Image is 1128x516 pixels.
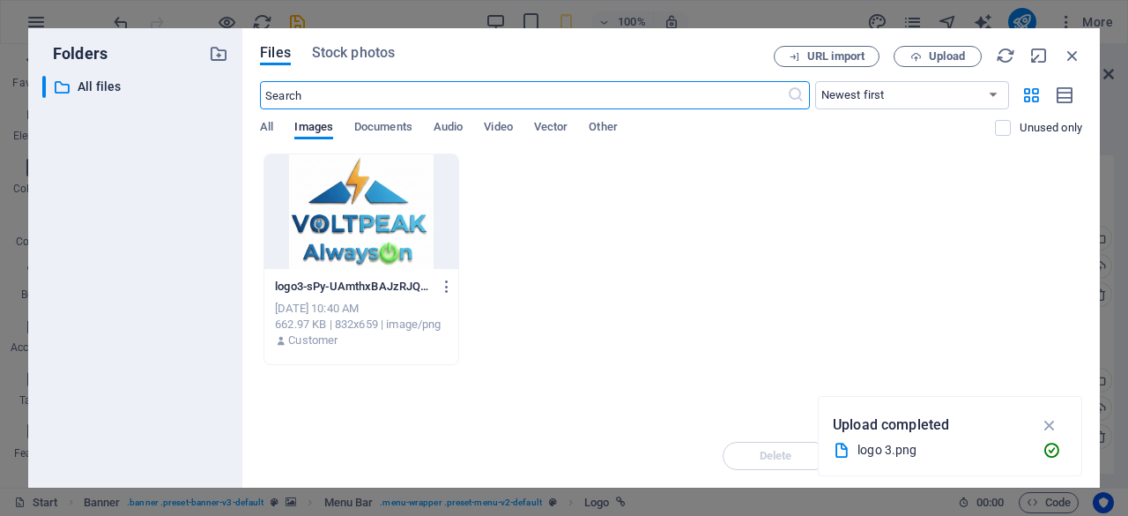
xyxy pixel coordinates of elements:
i: Minimize [1029,46,1049,65]
div: [DATE] 10:40 AM [275,301,448,317]
input: Search [260,81,786,109]
span: Upload [929,51,965,62]
button: URL import [774,46,879,67]
i: Reload [996,46,1015,65]
p: Displays only files that are not in use on the website. Files added during this session can still... [1020,120,1082,136]
span: Documents [354,116,412,141]
span: Vector [534,116,568,141]
div: 662.97 KB | 832x659 | image/png [275,317,448,333]
span: Images [294,116,333,141]
span: Other [589,116,617,141]
span: Files [260,42,291,64]
p: Folders [42,42,108,65]
i: Close [1063,46,1082,65]
span: Audio [434,116,463,141]
div: logo 3.png [857,440,1028,460]
p: logo3-sPy-UAmthxBAJzRJQG6gBw.png [275,279,432,295]
p: All files [78,77,196,97]
i: Create new folder [209,44,228,64]
div: ​ [42,76,46,98]
button: Upload [894,46,982,67]
span: All [260,116,273,141]
p: Customer [288,333,338,348]
p: Upload completed [833,414,949,437]
span: URL import [807,51,865,62]
span: Video [484,116,512,141]
span: Stock photos [312,42,395,64]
